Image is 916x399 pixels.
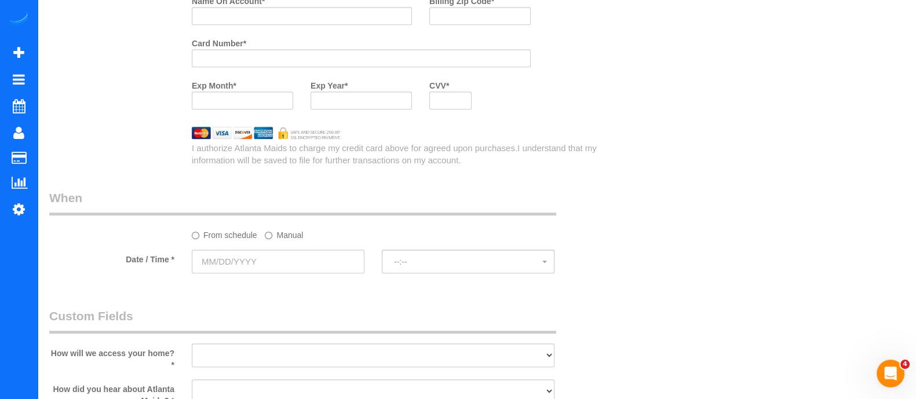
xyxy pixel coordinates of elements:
[265,225,303,241] label: Manual
[192,76,236,91] label: Exp Month
[382,250,554,273] button: --:--
[192,232,199,239] input: From schedule
[394,257,542,266] span: --:--
[7,12,30,28] img: Automaid Logo
[49,308,556,334] legend: Custom Fields
[41,343,183,371] label: How will we access your home? *
[429,76,449,91] label: CVV
[192,34,246,49] label: Card Number
[877,360,904,387] iframe: Intercom live chat
[49,189,556,215] legend: When
[183,127,349,138] img: credit cards
[265,232,272,239] input: Manual
[192,225,257,241] label: From schedule
[192,250,364,273] input: MM/DD/YYYY
[41,250,183,265] label: Date / Time *
[183,142,611,167] div: I authorize Atlanta Maids to charge my credit card above for agreed upon purchases.
[311,76,348,91] label: Exp Year
[900,360,910,369] span: 4
[192,143,597,165] span: I understand that my information will be saved to file for further transactions on my account.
